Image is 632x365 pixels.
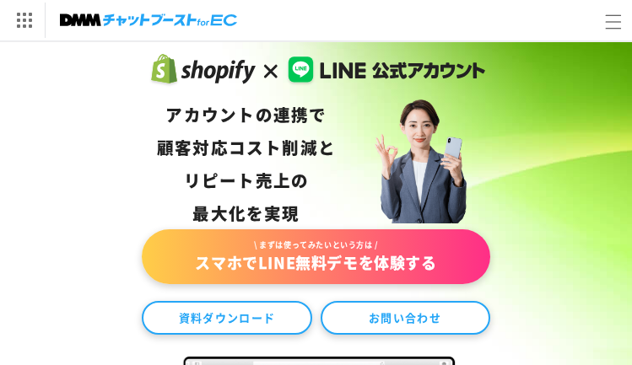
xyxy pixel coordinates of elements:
[60,8,237,32] img: チャットブーストforEC
[142,229,489,284] a: \ まずは使ってみたいという方は /スマホでLINE無料デモを体験する
[142,301,311,335] a: 資料ダウンロード
[159,239,473,251] span: \ まずは使ってみたいという方は /
[595,3,632,40] summary: メニュー
[321,301,490,335] a: お問い合わせ
[157,98,336,229] div: アカウントの連携で 顧客対応コスト削減と リピート売上の 最大化を実現
[3,3,45,38] img: サービス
